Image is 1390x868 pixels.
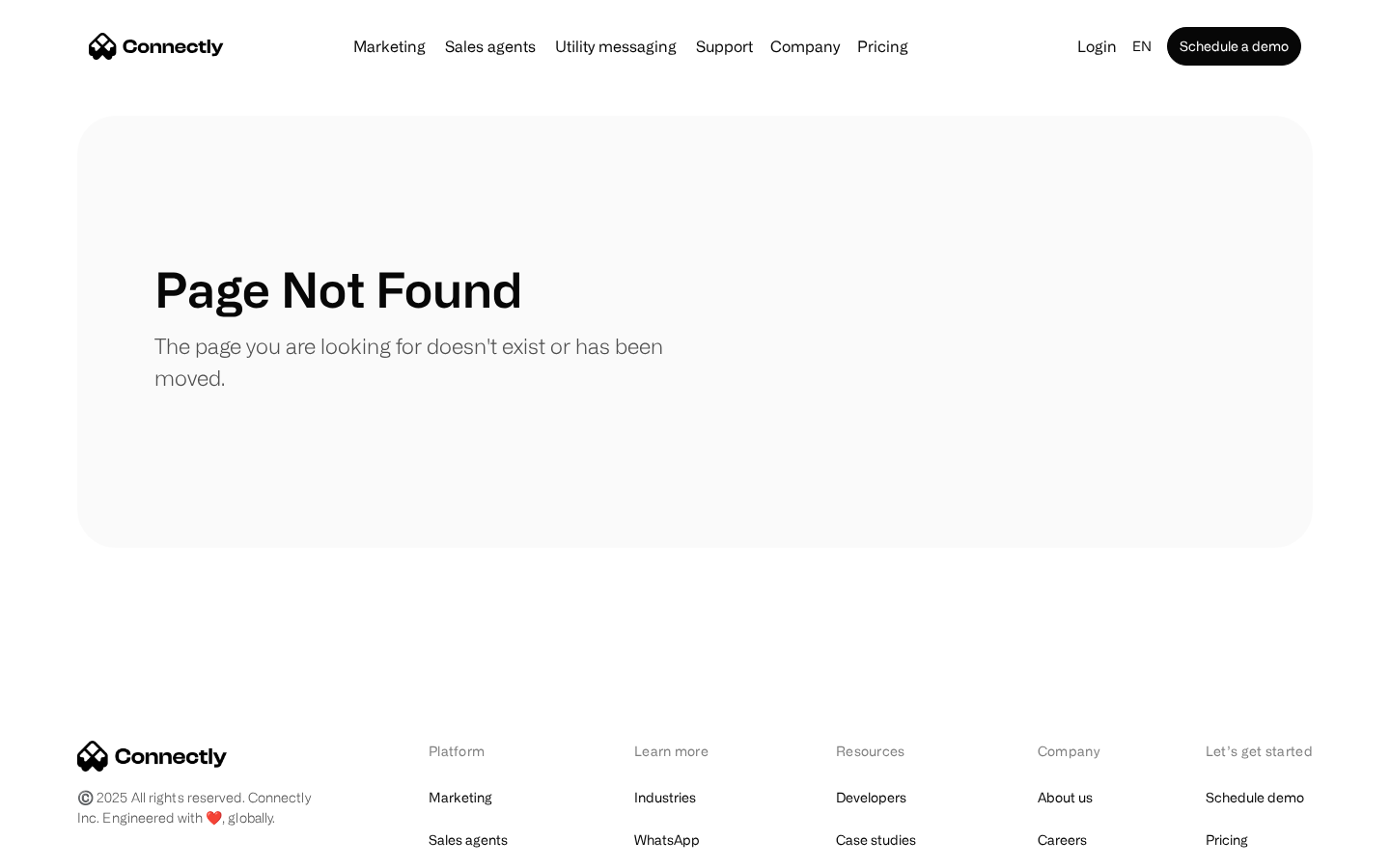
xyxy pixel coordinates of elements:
[429,741,534,761] div: Platform
[849,39,916,54] a: Pricing
[634,784,696,811] a: Industries
[688,39,761,54] a: Support
[1070,33,1125,60] a: Login
[836,741,937,761] div: Resources
[836,827,916,854] a: Case studies
[634,741,736,761] div: Learn more
[154,330,695,393] p: The page you are looking for doesn't exist or has been moved.
[429,784,492,811] a: Marketing
[1132,33,1152,60] div: en
[770,33,840,60] div: Company
[1038,827,1087,854] a: Careers
[39,834,116,861] ul: Language list
[1038,784,1093,811] a: About us
[437,39,543,54] a: Sales agents
[346,39,433,54] a: Marketing
[19,832,116,861] aside: Language selected: English
[634,827,700,854] a: WhatsApp
[547,39,684,54] a: Utility messaging
[1167,27,1301,66] a: Schedule a demo
[1038,741,1105,761] div: Company
[1206,741,1313,761] div: Let’s get started
[836,784,906,811] a: Developers
[1206,784,1304,811] a: Schedule demo
[154,260,522,318] h1: Page Not Found
[429,827,508,854] a: Sales agents
[1206,827,1248,854] a: Pricing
